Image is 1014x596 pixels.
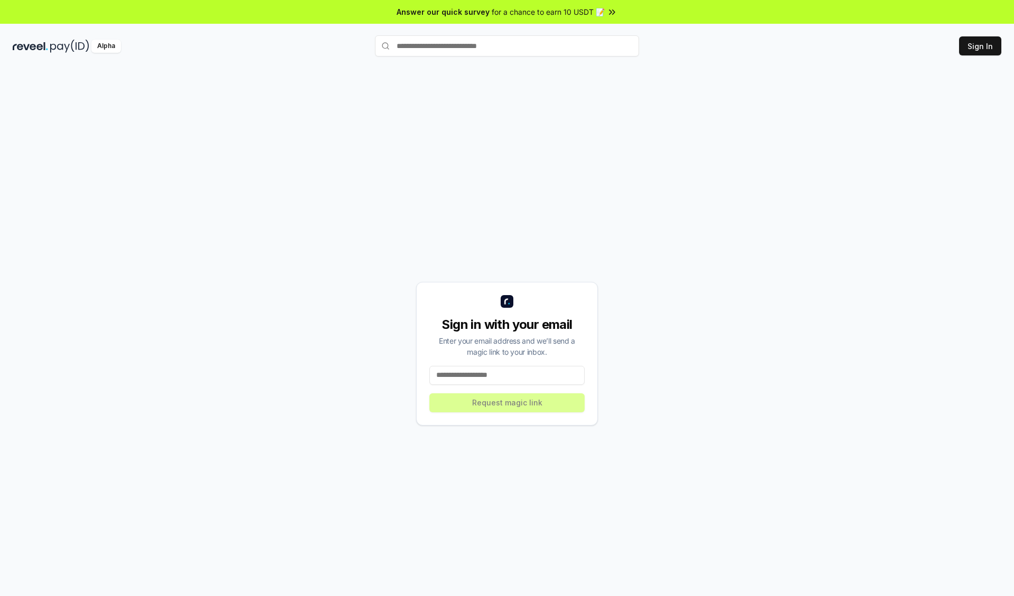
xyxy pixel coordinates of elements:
span: for a chance to earn 10 USDT 📝 [492,6,605,17]
button: Sign In [959,36,1001,55]
img: pay_id [50,40,89,53]
div: Alpha [91,40,121,53]
div: Enter your email address and we’ll send a magic link to your inbox. [429,335,585,357]
span: Answer our quick survey [397,6,490,17]
div: Sign in with your email [429,316,585,333]
img: logo_small [501,295,513,308]
img: reveel_dark [13,40,48,53]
